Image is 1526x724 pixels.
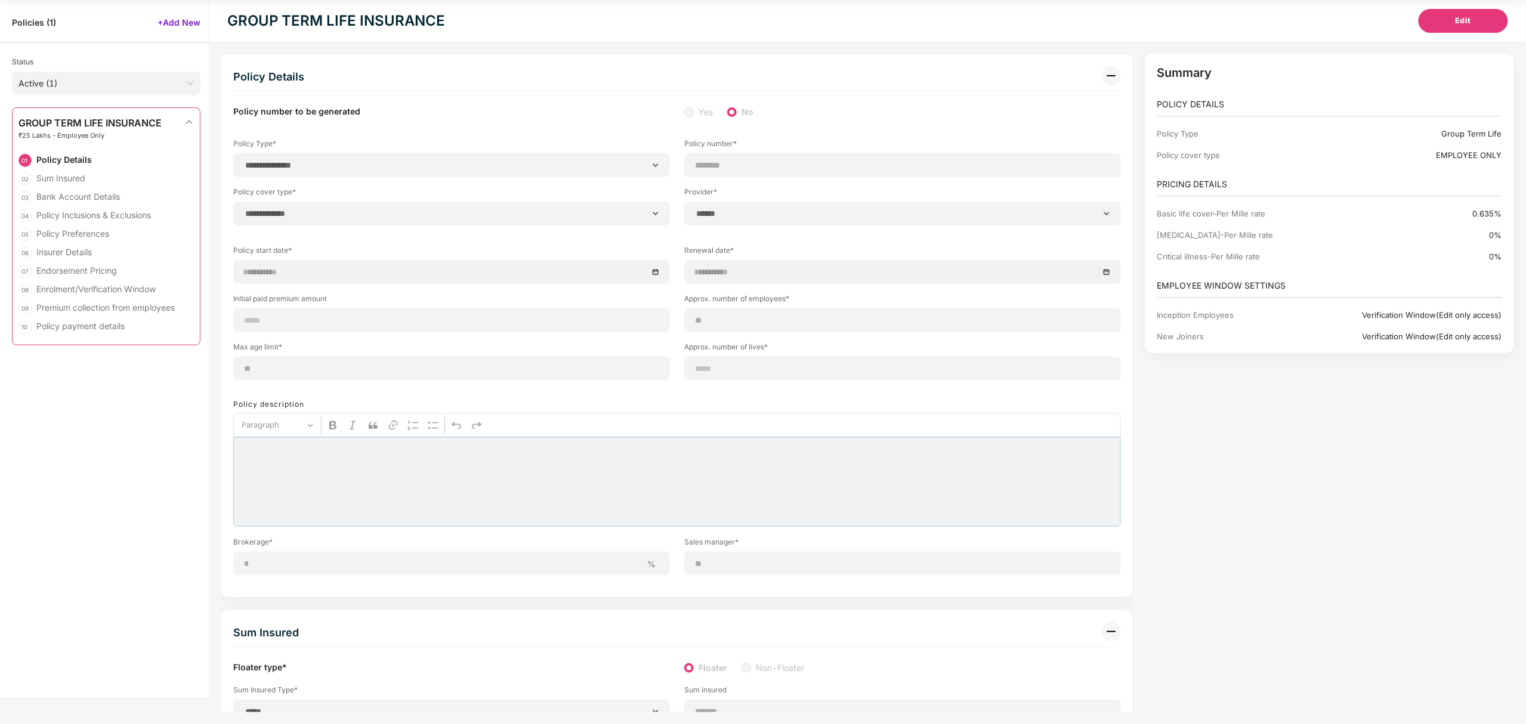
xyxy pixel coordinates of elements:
[18,132,162,140] span: ₹25 Lakhs - Employee Only
[233,400,304,409] label: Policy description
[184,117,194,127] img: svg+xml;base64,PHN2ZyBpZD0iRHJvcGRvd24tMzJ4MzIiIHhtbG5zPSJodHRwOi8vd3d3LnczLm9yZy8yMDAwL3N2ZyIgd2...
[36,265,117,276] div: Endorsement Pricing
[36,228,109,239] div: Policy Preferences
[1102,66,1121,85] img: svg+xml;base64,PHN2ZyB3aWR0aD0iMzIiIGhlaWdodD0iMzIiIHZpZXdCb3g9IjAgMCAzMiAzMiIgZmlsbD0ibm9uZSIgeG...
[233,622,299,643] div: Sum Insured
[36,302,175,313] div: Premium collection from employees
[233,437,1121,527] div: Rich Text Editor, main
[1157,178,1502,191] p: PRICING DETAILS
[233,537,670,552] label: Brokerage*
[236,416,319,435] button: Paragraph
[18,154,32,167] div: 01
[233,685,670,700] label: Sum Insured Type*
[694,661,732,675] span: Floater
[1157,252,1301,261] div: Critical illness-Per Mille rate
[18,172,32,185] div: 02
[18,320,32,333] div: 10
[684,685,1121,700] label: Sum insured
[684,138,1121,153] label: Policy number*
[1157,129,1301,138] div: Policy Type
[1157,310,1301,320] div: Inception Employees
[1301,150,1502,160] div: EMPLOYEE ONLY
[233,293,670,308] label: Initial paid premium amount
[36,246,92,258] div: Insurer Details
[642,558,660,570] span: %
[233,245,670,260] label: Policy start date*
[694,106,718,119] span: Yes
[12,57,33,66] span: Status
[1301,129,1502,138] div: Group Term Life
[684,537,1121,552] label: Sales manager*
[751,661,809,675] span: Non-Floater
[18,191,32,204] div: 03
[1301,310,1502,320] div: Verification Window(Edit only access)
[227,10,445,32] div: GROUP TERM LIFE INSURANCE
[233,106,360,119] label: Policy number to be generated
[157,17,200,28] span: +Add New
[18,283,32,296] div: 08
[36,172,85,184] div: Sum Insured
[18,117,162,128] span: GROUP TERM LIFE INSURANCE
[233,661,287,675] label: Floater type*
[684,342,1121,357] label: Approx. number of lives*
[36,320,125,332] div: Policy payment details
[1419,9,1508,33] button: Edit
[1102,622,1121,641] img: svg+xml;base64,PHN2ZyB3aWR0aD0iMzIiIGhlaWdodD0iMzIiIHZpZXdCb3g9IjAgMCAzMiAzMiIgZmlsbD0ibm9uZSIgeG...
[1301,252,1502,261] div: 0%
[18,302,32,315] div: 09
[1157,150,1301,160] div: Policy cover type
[1157,332,1301,341] div: New Joiners
[1157,98,1502,111] p: POLICY DETAILS
[233,187,670,202] label: Policy cover type*
[1301,209,1502,218] div: 0.635%
[36,154,92,165] div: Policy Details
[18,228,32,241] div: 05
[36,283,156,295] div: Enrolment/Verification Window
[1157,66,1502,80] p: Summary
[242,418,304,432] span: Paragraph
[12,17,56,28] span: Policies ( 1 )
[684,187,1121,202] label: Provider*
[1157,279,1502,292] p: EMPLOYEE WINDOW SETTINGS
[233,342,670,357] label: Max age limit*
[1456,15,1472,27] span: Edit
[1157,209,1301,218] div: Basic life cover-Per Mille rate
[684,245,1121,260] label: Renewal date*
[737,106,758,119] span: No
[684,293,1121,308] label: Approx. number of employees*
[233,138,670,153] label: Policy Type*
[36,191,120,202] div: Bank Account Details
[1301,332,1502,341] div: Verification Window(Edit only access)
[1157,230,1301,240] div: [MEDICAL_DATA]-Per Mille rate
[18,265,32,278] div: 07
[36,209,151,221] div: Policy Inclusions & Exclusions
[18,75,194,92] span: Active (1)
[233,66,304,88] div: Policy Details
[18,246,32,259] div: 06
[1301,230,1502,240] div: 0%
[18,209,32,222] div: 04
[233,413,1121,437] div: Editor toolbar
